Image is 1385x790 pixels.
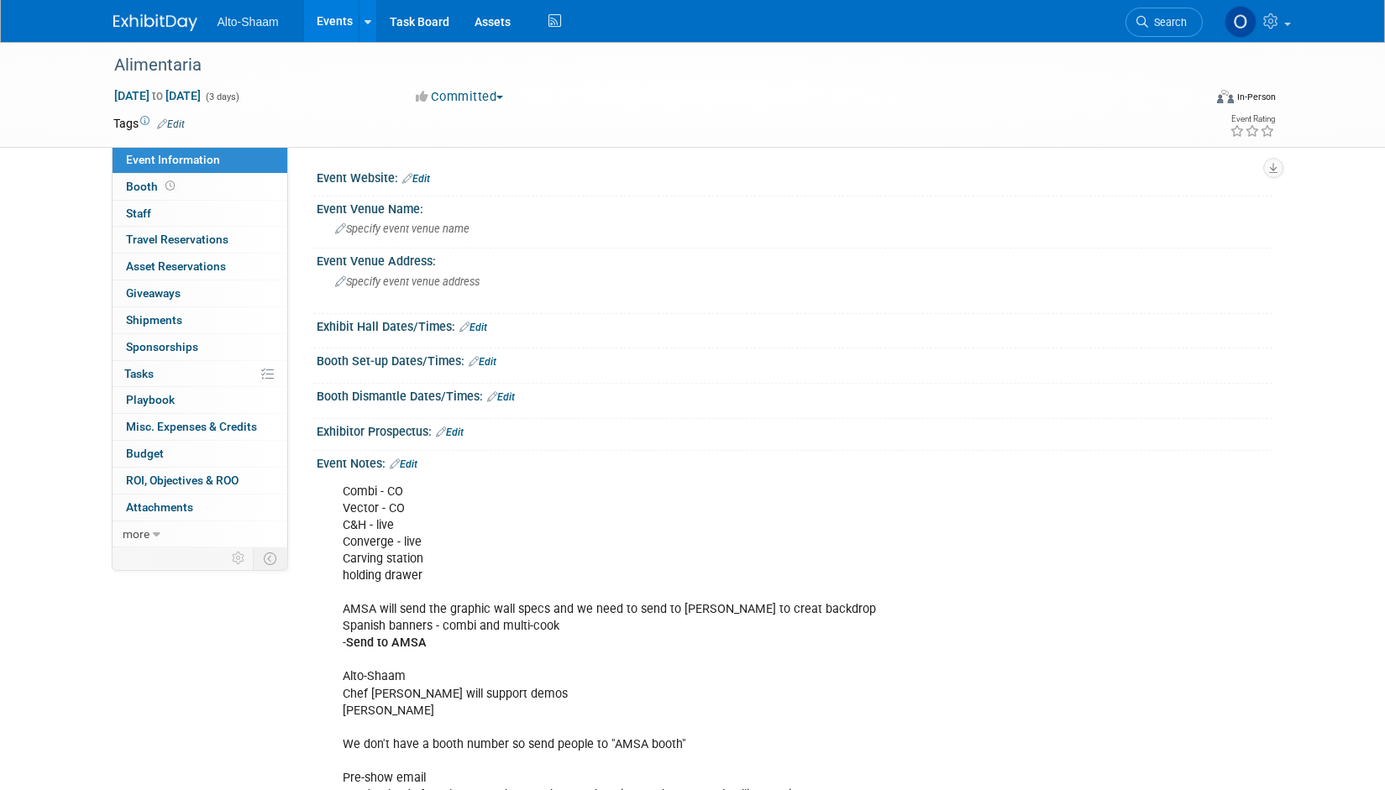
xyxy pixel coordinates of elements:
a: Booth [113,174,287,200]
span: Giveaways [126,286,181,300]
span: Shipments [126,313,182,327]
span: Event Information [126,153,220,166]
a: Budget [113,441,287,467]
img: ExhibitDay [113,14,197,31]
a: Travel Reservations [113,227,287,253]
a: Edit [157,118,185,130]
a: Asset Reservations [113,254,287,280]
span: Sponsorships [126,340,198,353]
a: Event Information [113,147,287,173]
span: ROI, Objectives & ROO [126,473,239,487]
img: Olivia Strasser [1225,6,1256,38]
td: Personalize Event Tab Strip [224,547,254,569]
div: Exhibit Hall Dates/Times: [317,314,1272,336]
a: ROI, Objectives & ROO [113,468,287,494]
a: Search [1125,8,1203,37]
a: Edit [469,356,496,368]
td: Toggle Event Tabs [253,547,287,569]
a: Staff [113,201,287,227]
span: Staff [126,207,151,220]
div: In-Person [1236,91,1276,103]
a: Attachments [113,494,287,521]
div: Event Venue Address: [317,249,1272,269]
a: Edit [436,426,464,438]
span: Booth not reserved yet [162,180,178,192]
b: Send to AMSA [346,636,427,650]
div: Alimentaria [108,50,1178,81]
div: Event Rating [1230,115,1275,123]
a: Shipments [113,307,287,333]
span: Travel Reservations [126,233,228,246]
span: to [150,89,165,102]
a: Sponsorships [113,334,287,360]
span: Playbook [126,393,175,406]
a: Edit [459,322,487,333]
span: Specify event venue name [335,222,470,235]
a: Giveaways [113,280,287,306]
div: Event Format [1104,87,1277,112]
span: Misc. Expenses & Credits [126,420,257,433]
span: more [123,527,150,541]
span: [DATE] [DATE] [113,88,202,103]
td: Tags [113,115,185,132]
div: Event Notes: [317,451,1272,473]
div: Exhibitor Prospectus: [317,419,1272,441]
span: Asset Reservations [126,259,226,273]
span: Alto-Shaam [218,15,279,29]
span: Budget [126,447,164,460]
span: Search [1148,16,1187,29]
a: Edit [487,391,515,403]
div: Booth Dismantle Dates/Times: [317,384,1272,405]
div: Booth Set-up Dates/Times: [317,348,1272,370]
span: (3 days) [204,92,239,102]
a: Edit [390,458,417,470]
img: Format-Inperson.png [1217,90,1234,103]
a: Edit [402,173,430,185]
span: Specify event venue address [335,275,480,288]
a: Misc. Expenses & Credits [113,414,287,440]
a: Tasks [113,361,287,387]
span: Tasks [124,367,154,380]
a: more [113,521,287,547]
div: Event Website: [317,165,1272,187]
span: Booth [126,180,178,193]
a: Playbook [113,387,287,413]
button: Committed [410,88,510,106]
span: Attachments [126,500,193,514]
div: Event Venue Name: [317,196,1272,217]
